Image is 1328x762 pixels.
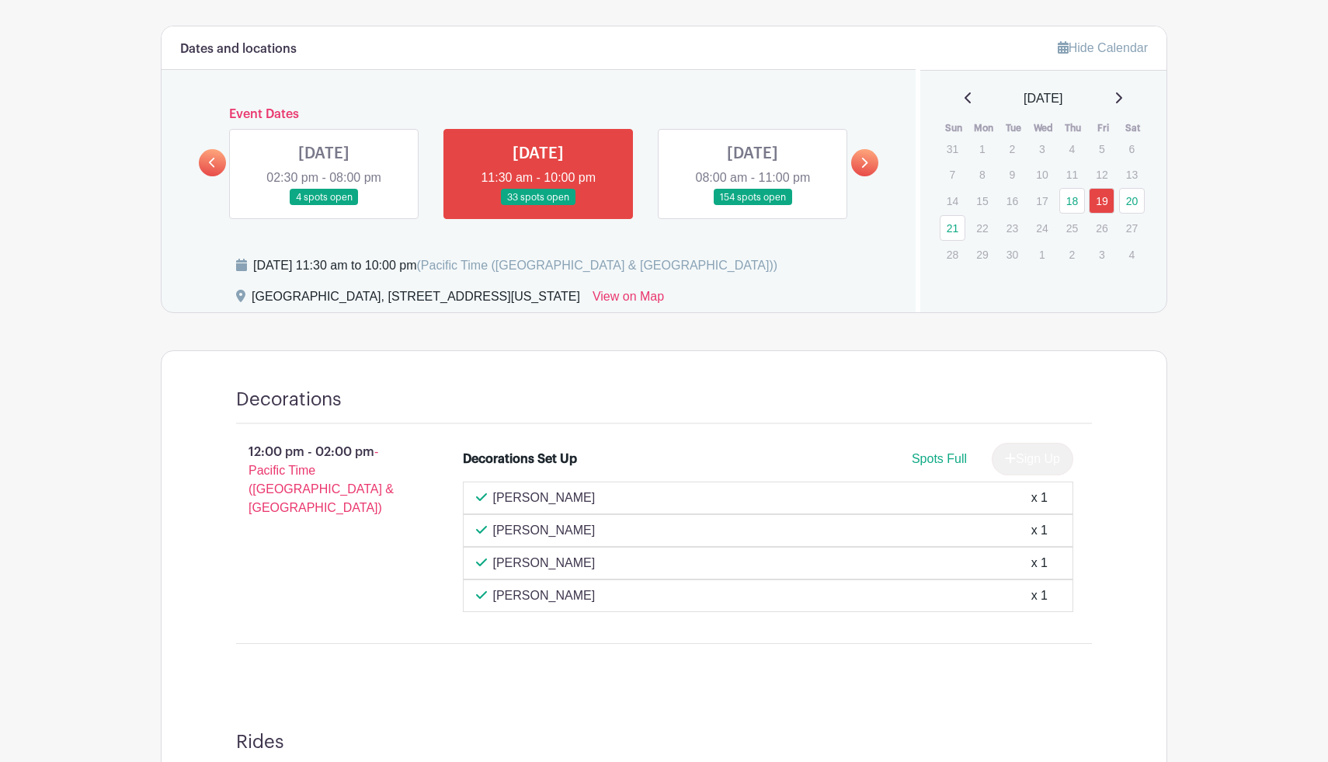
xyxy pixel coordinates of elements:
[1088,120,1118,136] th: Fri
[969,189,995,213] p: 15
[1028,120,1059,136] th: Wed
[1059,188,1085,214] a: 18
[1089,188,1114,214] a: 19
[1029,216,1055,240] p: 24
[969,162,995,186] p: 8
[493,489,596,507] p: [PERSON_NAME]
[912,452,967,465] span: Spots Full
[940,189,965,213] p: 14
[1031,554,1048,572] div: x 1
[226,107,851,122] h6: Event Dates
[999,216,1025,240] p: 23
[236,731,284,753] h4: Rides
[940,242,965,266] p: 28
[1029,162,1055,186] p: 10
[211,437,438,524] p: 12:00 pm - 02:00 pm
[1118,120,1149,136] th: Sat
[1031,489,1048,507] div: x 1
[593,287,664,312] a: View on Map
[236,388,342,411] h4: Decorations
[1024,89,1062,108] span: [DATE]
[940,137,965,161] p: 31
[1059,216,1085,240] p: 25
[416,259,777,272] span: (Pacific Time ([GEOGRAPHIC_DATA] & [GEOGRAPHIC_DATA]))
[1031,521,1048,540] div: x 1
[1089,137,1114,161] p: 5
[999,120,1029,136] th: Tue
[1029,242,1055,266] p: 1
[1089,216,1114,240] p: 26
[999,162,1025,186] p: 9
[969,216,995,240] p: 22
[1058,41,1148,54] a: Hide Calendar
[493,521,596,540] p: [PERSON_NAME]
[969,242,995,266] p: 29
[1089,162,1114,186] p: 12
[1029,137,1055,161] p: 3
[1119,216,1145,240] p: 27
[1059,242,1085,266] p: 2
[1119,242,1145,266] p: 4
[493,554,596,572] p: [PERSON_NAME]
[1059,120,1089,136] th: Thu
[968,120,999,136] th: Mon
[1089,242,1114,266] p: 3
[969,137,995,161] p: 1
[1059,137,1085,161] p: 4
[1119,162,1145,186] p: 13
[1031,586,1048,605] div: x 1
[463,450,577,468] div: Decorations Set Up
[180,42,297,57] h6: Dates and locations
[1119,137,1145,161] p: 6
[999,189,1025,213] p: 16
[1029,189,1055,213] p: 17
[252,287,580,312] div: [GEOGRAPHIC_DATA], [STREET_ADDRESS][US_STATE]
[940,215,965,241] a: 21
[493,586,596,605] p: [PERSON_NAME]
[999,137,1025,161] p: 2
[939,120,969,136] th: Sun
[253,256,777,275] div: [DATE] 11:30 am to 10:00 pm
[1119,188,1145,214] a: 20
[999,242,1025,266] p: 30
[940,162,965,186] p: 7
[1059,162,1085,186] p: 11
